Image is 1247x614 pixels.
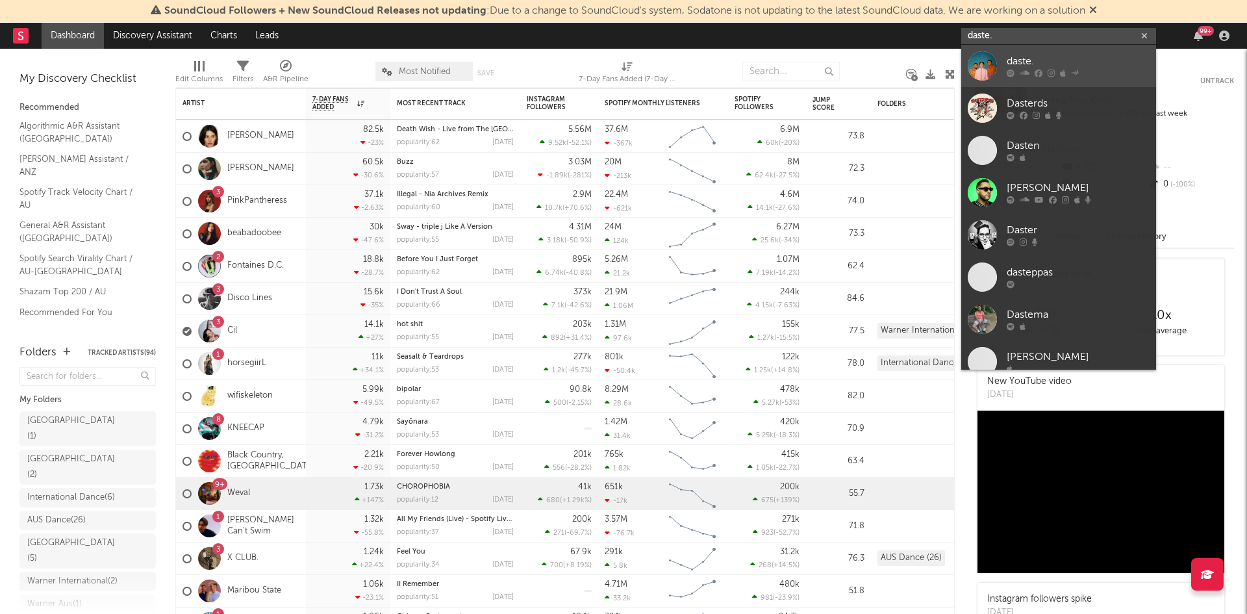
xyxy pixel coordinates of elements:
[27,574,118,589] div: Warner International ( 2 )
[397,353,464,361] a: Seasalt & Teardrops
[755,302,773,309] span: 4.15k
[492,399,514,406] div: [DATE]
[780,483,800,491] div: 200k
[757,335,774,342] span: 1.27k
[754,367,771,374] span: 1.25k
[568,158,592,166] div: 3.03M
[1200,75,1234,88] button: Untrack
[605,320,626,329] div: 1.31M
[566,335,590,342] span: +31.4 %
[312,96,354,111] span: 7-Day Fans Added
[19,218,143,245] a: General A&R Assistant ([GEOGRAPHIC_DATA])
[201,23,246,49] a: Charts
[780,190,800,199] div: 4.6M
[19,533,156,569] a: [GEOGRAPHIC_DATA](5)
[578,483,592,491] div: 41k
[397,301,440,309] div: popularity: 66
[567,367,590,374] span: -45.7 %
[748,463,800,472] div: ( )
[812,324,864,339] div: 77.5
[605,483,623,491] div: 651k
[527,96,572,111] div: Instagram Followers
[227,228,281,239] a: beabadoobee
[359,333,384,342] div: +27 %
[961,172,1156,214] a: [PERSON_NAME]
[605,418,627,426] div: 1.42M
[568,125,592,134] div: 5.56M
[477,70,494,77] button: Save
[538,171,592,179] div: ( )
[812,454,864,469] div: 63.4
[961,256,1156,298] a: dasteppas
[492,237,514,244] div: [DATE]
[19,251,143,278] a: Spotify Search Virality Chart / AU-[GEOGRAPHIC_DATA]
[492,334,514,341] div: [DATE]
[397,204,440,211] div: popularity: 60
[605,255,628,264] div: 5.26M
[397,451,514,458] div: Forever Howlong
[227,358,266,369] a: horsegiirL
[492,301,514,309] div: [DATE]
[263,71,309,87] div: A&R Pipeline
[812,129,864,144] div: 73.8
[364,483,384,491] div: 1.73k
[756,270,774,277] span: 7.19k
[492,431,514,439] div: [DATE]
[566,302,590,309] span: -42.6 %
[812,161,864,177] div: 72.3
[88,350,156,356] button: Tracked Artists(94)
[605,334,632,342] div: 97.6k
[663,153,722,185] svg: Chart title
[1007,265,1150,281] div: dasteppas
[364,190,384,199] div: 37.1k
[761,237,779,244] span: 25.6k
[364,288,384,296] div: 15.6k
[536,268,592,277] div: ( )
[572,255,592,264] div: 895k
[27,596,82,612] div: Warner Aus ( 1 )
[605,99,702,107] div: Spotify Monthly Listeners
[19,100,156,116] div: Recommended
[353,236,384,244] div: -47.6 %
[42,23,104,49] a: Dashboard
[164,6,486,16] span: SoundCloud Followers + New SoundCloud Releases not updating
[1007,223,1150,238] div: Daster
[372,353,384,361] div: 11k
[773,367,798,374] span: +14.8 %
[775,465,798,472] span: -22.7 %
[547,237,564,244] span: 3.18k
[663,283,722,315] svg: Chart title
[19,367,156,386] input: Search for folders...
[542,333,592,342] div: ( )
[573,190,592,199] div: 2.9M
[776,335,798,342] span: -15.5 %
[227,196,287,207] a: PinkPantheress
[877,323,977,339] div: Warner International (2)
[663,315,722,348] svg: Chart title
[812,194,864,209] div: 74.0
[748,431,800,439] div: ( )
[227,163,294,174] a: [PERSON_NAME]
[19,119,143,146] a: Algorithmic A&R Assistant ([GEOGRAPHIC_DATA])
[663,120,722,153] svg: Chart title
[812,259,864,274] div: 62.4
[756,205,773,212] span: 14.1k
[536,203,592,212] div: ( )
[353,398,384,407] div: -49.5 %
[756,432,774,439] span: 5.25k
[663,413,722,445] svg: Chart title
[1194,31,1203,41] button: 99+
[263,55,309,93] div: A&R Pipeline
[492,172,514,179] div: [DATE]
[397,288,462,296] a: I Don't Trust A Soul
[605,301,633,310] div: 1.06M
[570,172,590,179] span: -281 %
[544,463,592,472] div: ( )
[227,423,264,434] a: KNEECAP
[605,431,631,440] div: 31.4k
[545,270,564,277] span: 6.74k
[397,418,514,426] div: Sayōnara
[564,205,590,212] span: +70.6 %
[540,138,592,147] div: ( )
[19,411,156,446] a: [GEOGRAPHIC_DATA](1)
